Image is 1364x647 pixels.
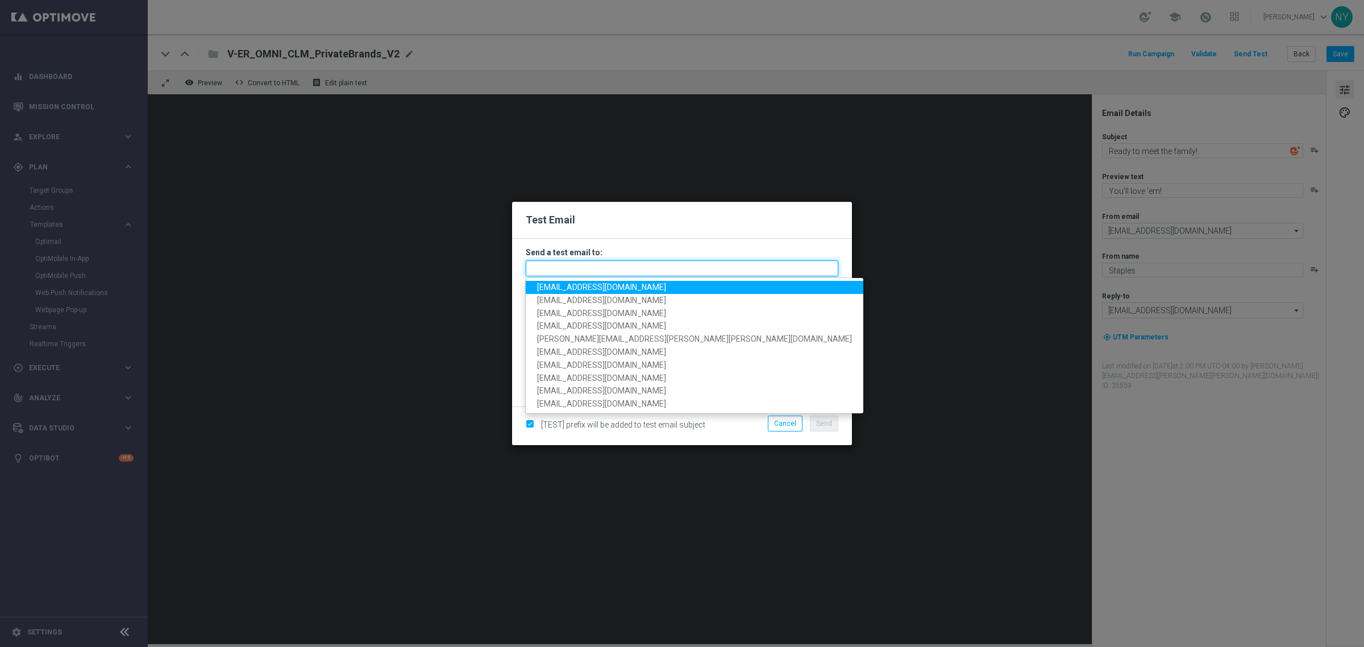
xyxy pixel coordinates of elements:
a: [EMAIL_ADDRESS][DOMAIN_NAME] [526,384,863,397]
button: Cancel [768,416,802,432]
a: [EMAIL_ADDRESS][DOMAIN_NAME] [526,397,863,410]
a: [EMAIL_ADDRESS][DOMAIN_NAME] [526,371,863,384]
span: [EMAIL_ADDRESS][DOMAIN_NAME] [537,283,666,292]
span: [EMAIL_ADDRESS][DOMAIN_NAME] [537,373,666,382]
span: [EMAIL_ADDRESS][DOMAIN_NAME] [537,399,666,408]
a: [EMAIL_ADDRESS][DOMAIN_NAME] [526,320,863,333]
span: Send [816,420,832,428]
a: [EMAIL_ADDRESS][DOMAIN_NAME] [526,281,863,294]
a: [EMAIL_ADDRESS][DOMAIN_NAME] [526,346,863,359]
a: [EMAIL_ADDRESS][DOMAIN_NAME] [526,359,863,372]
h2: Test Email [526,213,838,227]
a: [EMAIL_ADDRESS][DOMAIN_NAME] [526,306,863,320]
span: [TEST] prefix will be added to test email subject [541,420,705,429]
a: [EMAIL_ADDRESS][DOMAIN_NAME] [526,294,863,307]
button: Send [810,416,838,432]
span: [EMAIL_ADDRESS][DOMAIN_NAME] [537,386,666,395]
span: [EMAIL_ADDRESS][DOMAIN_NAME] [537,360,666,370]
span: [EMAIL_ADDRESS][DOMAIN_NAME] [537,308,666,317]
span: [PERSON_NAME][EMAIL_ADDRESS][PERSON_NAME][PERSON_NAME][DOMAIN_NAME] [537,334,852,343]
span: [EMAIL_ADDRESS][DOMAIN_NAME] [537,296,666,305]
span: [EMAIL_ADDRESS][DOMAIN_NAME] [537,321,666,330]
a: [PERSON_NAME][EMAIL_ADDRESS][PERSON_NAME][PERSON_NAME][DOMAIN_NAME] [526,333,863,346]
h3: Send a test email to: [526,247,838,258]
span: [EMAIL_ADDRESS][DOMAIN_NAME] [537,347,666,356]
